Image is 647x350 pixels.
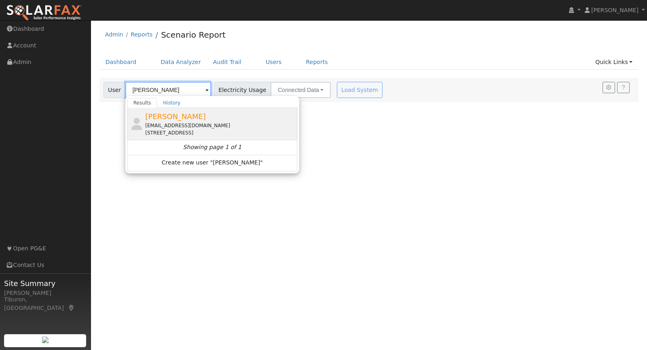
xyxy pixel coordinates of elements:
a: Scenario Report [161,30,226,40]
i: Showing page 1 of 1 [183,143,241,152]
a: Users [260,55,288,70]
div: [EMAIL_ADDRESS][DOMAIN_NAME] [145,122,295,129]
span: Electricity Usage [214,82,271,98]
a: History [157,98,186,108]
a: Data Analyzer [154,55,207,70]
a: Reports [300,55,334,70]
a: Help Link [617,82,630,93]
input: Select a User [125,82,211,98]
a: Admin [105,31,123,38]
a: Quick Links [589,55,639,70]
button: Settings [603,82,615,93]
a: Dashboard [99,55,143,70]
button: Connected Data [271,82,331,98]
div: Tiburon, [GEOGRAPHIC_DATA] [4,295,87,312]
a: Reports [131,31,152,38]
span: [PERSON_NAME] [591,7,639,13]
span: Site Summary [4,278,87,289]
div: [PERSON_NAME] [4,289,87,297]
a: Audit Trail [207,55,247,70]
span: Create new user "[PERSON_NAME]" [162,158,263,168]
img: SolarFax [6,4,82,21]
span: User [104,82,126,98]
img: retrieve [42,337,49,343]
a: Results [127,98,157,108]
div: [STREET_ADDRESS] [145,129,295,137]
span: [PERSON_NAME] [145,112,206,121]
a: Map [68,305,75,311]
